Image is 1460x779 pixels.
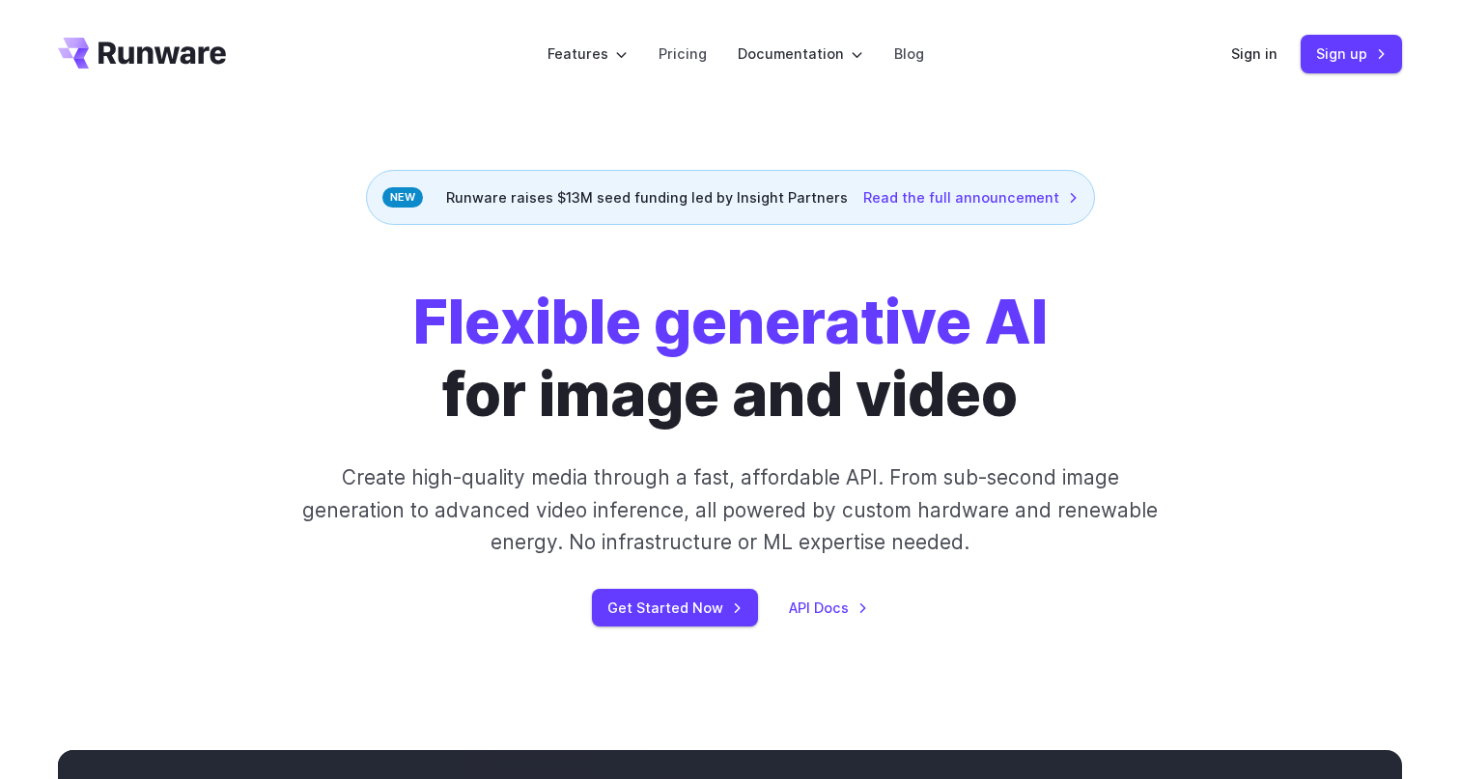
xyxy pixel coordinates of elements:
p: Create high-quality media through a fast, affordable API. From sub-second image generation to adv... [300,461,1161,558]
div: Runware raises $13M seed funding led by Insight Partners [366,170,1095,225]
label: Documentation [738,42,863,65]
a: Blog [894,42,924,65]
h1: for image and video [413,287,1048,431]
a: Sign in [1231,42,1277,65]
label: Features [547,42,628,65]
a: Get Started Now [592,589,758,626]
a: API Docs [789,597,868,619]
a: Read the full announcement [863,186,1079,209]
a: Sign up [1301,35,1402,72]
a: Pricing [659,42,707,65]
a: Go to / [58,38,226,69]
strong: Flexible generative AI [413,286,1048,358]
